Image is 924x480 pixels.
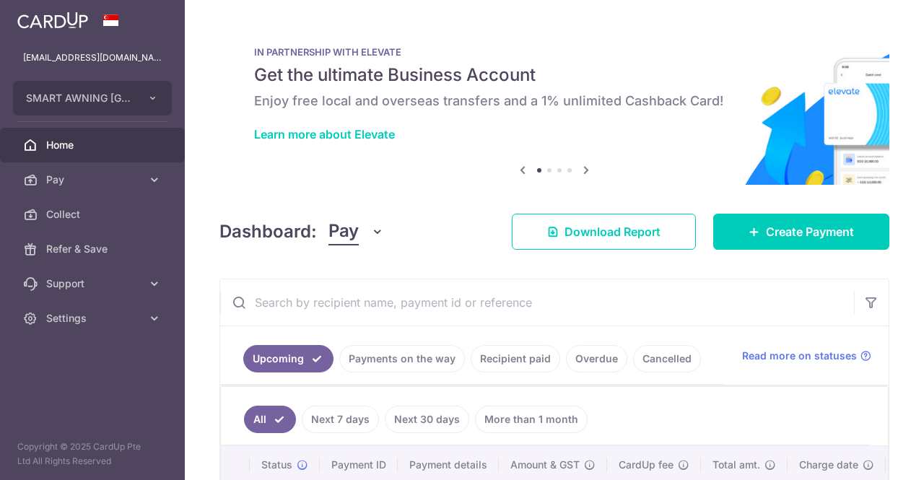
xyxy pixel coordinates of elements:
[302,406,379,433] a: Next 7 days
[328,218,384,245] button: Pay
[17,12,88,29] img: CardUp
[46,276,141,291] span: Support
[471,345,560,372] a: Recipient paid
[254,92,855,110] h6: Enjoy free local and overseas transfers and a 1% unlimited Cashback Card!
[261,458,292,472] span: Status
[23,51,162,65] p: [EMAIL_ADDRESS][DOMAIN_NAME]
[619,458,674,472] span: CardUp fee
[742,349,857,363] span: Read more on statuses
[46,173,141,187] span: Pay
[26,91,133,105] span: SMART AWNING [GEOGRAPHIC_DATA] PTE. LTD.
[565,223,661,240] span: Download Report
[46,138,141,152] span: Home
[512,214,696,250] a: Download Report
[385,406,469,433] a: Next 30 days
[566,345,627,372] a: Overdue
[46,311,141,326] span: Settings
[799,458,858,472] span: Charge date
[510,458,580,472] span: Amount & GST
[713,214,889,250] a: Create Payment
[742,349,871,363] a: Read more on statuses
[475,406,588,433] a: More than 1 month
[243,345,334,372] a: Upcoming
[219,23,889,185] img: Renovation banner
[13,81,172,115] button: SMART AWNING [GEOGRAPHIC_DATA] PTE. LTD.
[254,46,855,58] p: IN PARTNERSHIP WITH ELEVATE
[219,219,317,245] h4: Dashboard:
[339,345,465,372] a: Payments on the way
[254,127,395,141] a: Learn more about Elevate
[220,279,854,326] input: Search by recipient name, payment id or reference
[766,223,854,240] span: Create Payment
[712,458,760,472] span: Total amt.
[46,207,141,222] span: Collect
[46,242,141,256] span: Refer & Save
[328,218,359,245] span: Pay
[254,64,855,87] h5: Get the ultimate Business Account
[244,406,296,433] a: All
[633,345,701,372] a: Cancelled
